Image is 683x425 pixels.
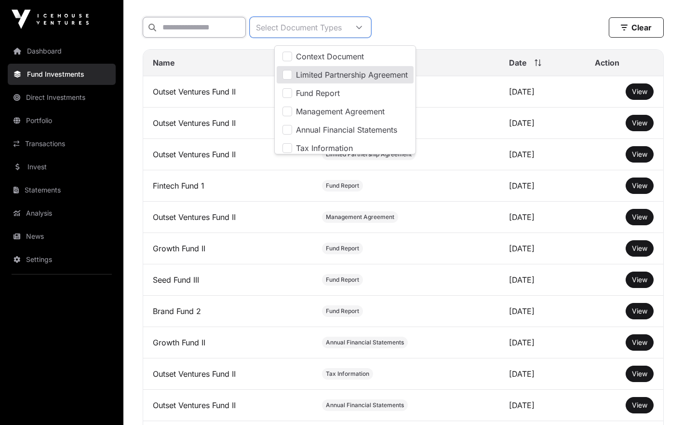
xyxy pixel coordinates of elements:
td: [DATE] [499,358,585,390]
button: View [626,83,654,100]
li: Tax Information [277,139,414,157]
a: News [8,226,116,247]
a: Statements [8,179,116,201]
span: Name [153,57,175,69]
button: View [626,366,654,382]
button: View [626,209,654,225]
span: Annual Financial Statements [326,401,404,409]
button: View [626,240,654,257]
span: View [632,150,647,158]
td: Fintech Fund 1 [143,170,312,202]
td: [DATE] [499,233,585,264]
span: Limited Partnership Agreement [326,151,412,158]
span: Context Document [296,53,364,60]
span: Fund Report [326,245,359,252]
a: Analysis [8,203,116,224]
a: Invest [8,156,116,178]
a: Direct Investments [8,87,116,108]
li: Fund Report [277,84,414,102]
td: [DATE] [499,139,585,170]
a: Dashboard [8,41,116,62]
div: Select Document Types [250,17,348,37]
td: [DATE] [499,327,585,358]
td: Outset Ventures Fund II [143,108,312,139]
button: View [626,303,654,319]
span: View [632,338,647,346]
a: Transactions [8,133,116,154]
span: Annual Financial Statements [296,126,397,134]
a: View [632,338,647,347]
button: View [626,397,654,413]
span: Annual Financial Statements [326,339,404,346]
a: View [632,244,647,253]
a: View [632,212,647,222]
td: Seed Fund III [143,264,312,296]
button: View [626,334,654,351]
span: Management Agreement [326,213,394,221]
td: Outset Ventures Fund II [143,76,312,108]
a: Fund Investments [8,64,116,85]
span: View [632,370,647,378]
span: Fund Report [326,307,359,315]
li: Annual Financial Statements [277,121,414,138]
td: [DATE] [499,202,585,233]
a: View [632,275,647,285]
li: Management Agreement [277,103,414,120]
td: [DATE] [499,76,585,108]
button: View [626,178,654,194]
a: View [632,181,647,191]
li: Limited Partnership Agreement [277,66,414,83]
button: View [626,115,654,131]
button: Clear [609,17,664,38]
li: Context Document [277,48,414,65]
td: [DATE] [499,264,585,296]
td: [DATE] [499,296,585,327]
span: View [632,87,647,96]
a: View [632,306,647,316]
span: Date [509,57,527,69]
td: Outset Ventures Fund II [143,202,312,233]
a: View [632,150,647,159]
a: Portfolio [8,110,116,131]
span: Fund Report [326,276,359,284]
span: Fund Report [296,89,340,97]
span: View [632,401,647,409]
td: Growth Fund II [143,327,312,358]
iframe: Chat Widget [635,379,683,425]
span: Limited Partnership Agreement [296,71,408,79]
button: View [626,146,654,163]
span: View [632,244,647,252]
span: View [632,275,647,284]
span: Action [595,57,619,69]
a: Settings [8,249,116,270]
button: View [626,272,654,288]
td: Brand Fund 2 [143,296,312,327]
img: Icehouse Ventures Logo [12,10,89,29]
td: Outset Ventures Fund II [143,390,312,421]
a: View [632,400,647,410]
span: Tax Information [326,370,369,378]
a: View [632,118,647,128]
span: Fund Report [326,182,359,190]
span: View [632,213,647,221]
span: View [632,181,647,190]
a: View [632,87,647,96]
td: [DATE] [499,108,585,139]
td: [DATE] [499,390,585,421]
ul: Option List [275,46,415,287]
td: Outset Ventures Fund II [143,358,312,390]
td: Outset Ventures Fund II [143,139,312,170]
span: Tax Information [296,144,353,152]
span: View [632,119,647,127]
a: View [632,369,647,379]
td: [DATE] [499,170,585,202]
td: Growth Fund II [143,233,312,264]
span: View [632,307,647,315]
span: Management Agreement [296,108,385,115]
